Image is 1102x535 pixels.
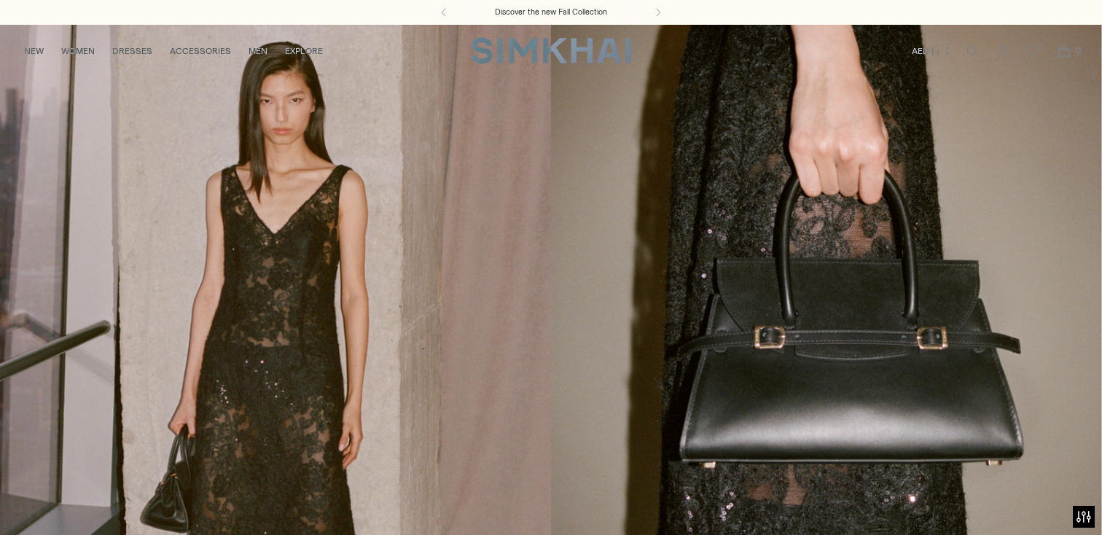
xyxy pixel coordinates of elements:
[958,36,987,66] a: Open search modal
[1050,36,1079,66] a: Open cart modal
[170,35,231,67] a: ACCESSORIES
[285,35,323,67] a: EXPLORE
[112,35,152,67] a: DRESSES
[912,35,953,67] button: AED د.إ
[1071,44,1085,57] span: 0
[495,7,607,18] a: Discover the new Fall Collection
[24,35,44,67] a: NEW
[1019,36,1048,66] a: Wishlist
[61,35,95,67] a: WOMEN
[471,36,631,65] a: SIMKHAI
[249,35,267,67] a: MEN
[988,36,1017,66] a: Go to the account page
